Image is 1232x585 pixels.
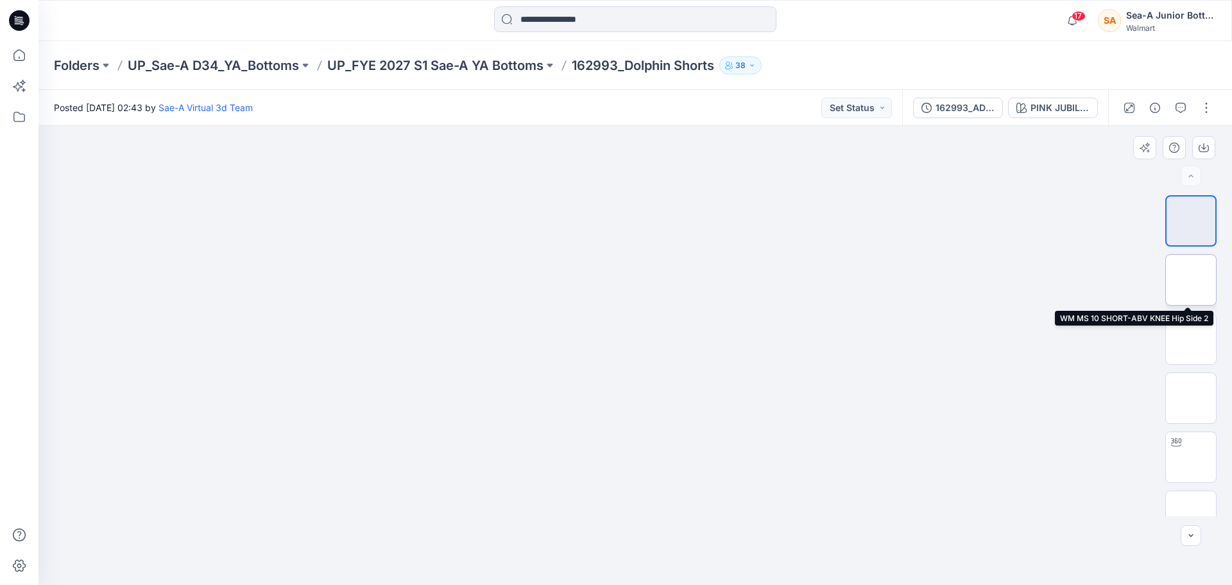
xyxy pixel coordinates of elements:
[1145,98,1165,118] button: Details
[158,102,253,113] a: Sae-A Virtual 3d Team
[327,57,543,74] a: UP_FYE 2027 S1 Sae-A YA Bottoms
[719,57,762,74] button: 38
[1072,11,1086,21] span: 17
[54,57,99,74] a: Folders
[128,57,299,74] a: UP_Sae-A D34_YA_Bottoms
[1098,9,1121,32] div: SA
[572,57,714,74] p: 162993_Dolphin Shorts
[1126,8,1216,23] div: Sea-A Junior Bottom
[54,101,253,114] span: Posted [DATE] 02:43 by
[1126,23,1216,33] div: Walmart
[913,98,1003,118] button: 162993_ADM_Dolphin Shorts
[1031,101,1090,115] div: PINK JUBILEE
[1008,98,1098,118] button: PINK JUBILEE
[936,101,995,115] div: 162993_ADM_Dolphin Shorts
[735,58,746,73] p: 38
